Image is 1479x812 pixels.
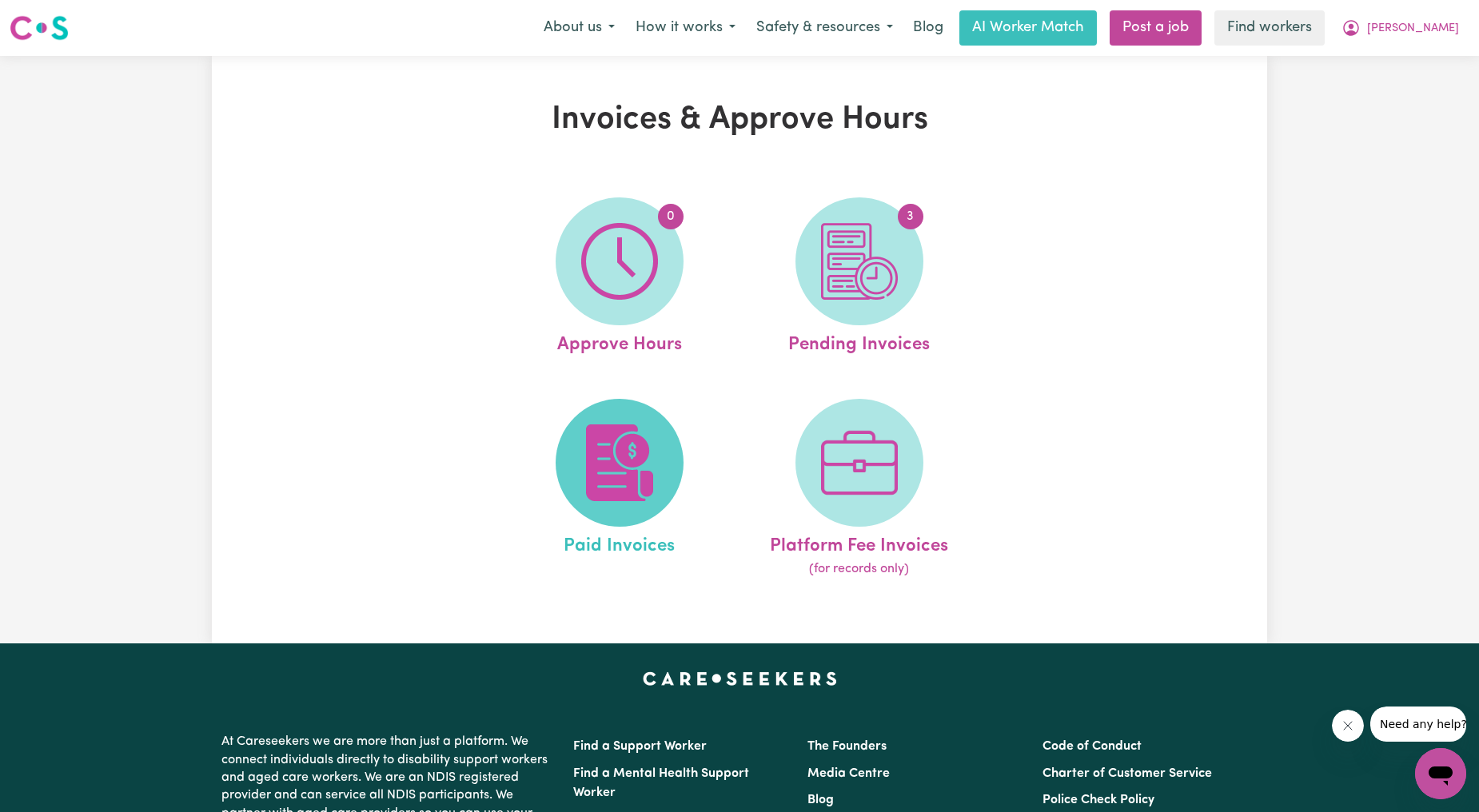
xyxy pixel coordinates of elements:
[397,101,1082,139] h1: Invoices & Approve Hours
[1332,710,1364,742] iframe: Close message
[625,11,746,45] button: How it works
[788,325,930,359] span: Pending Invoices
[573,740,707,753] a: Find a Support Worker
[10,11,97,24] span: Need any help?
[1042,767,1212,780] a: Charter of Customer Service
[959,10,1097,46] a: AI Worker Match
[903,10,953,46] a: Blog
[1042,740,1142,753] a: Code of Conduct
[533,11,625,45] button: About us
[807,794,834,806] a: Blog
[1042,794,1154,806] a: Police Check Policy
[898,204,923,229] span: 3
[1110,10,1202,46] a: Post a job
[809,559,909,579] span: (for records only)
[658,204,684,229] span: 0
[573,767,749,799] a: Find a Mental Health Support Worker
[1415,748,1466,799] iframe: Button to launch messaging window
[504,399,735,579] a: Paid Invoices
[564,527,675,560] span: Paid Invoices
[744,197,975,359] a: Pending Invoices
[504,197,735,359] a: Approve Hours
[746,11,903,45] button: Safety & resources
[807,740,887,753] a: The Founders
[10,10,69,46] a: Careseekers logo
[557,325,682,359] span: Approve Hours
[770,527,948,560] span: Platform Fee Invoices
[1331,11,1469,45] button: My Account
[744,399,975,579] a: Platform Fee Invoices(for records only)
[1367,20,1459,38] span: [PERSON_NAME]
[643,672,837,685] a: Careseekers home page
[1214,10,1325,46] a: Find workers
[807,767,890,780] a: Media Centre
[1370,707,1466,742] iframe: Message from company
[10,14,69,42] img: Careseekers logo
